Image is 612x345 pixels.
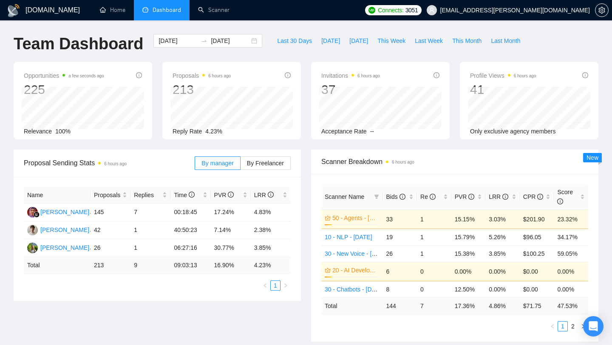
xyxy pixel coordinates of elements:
[557,198,563,204] span: info-circle
[201,160,233,167] span: By manager
[373,34,410,48] button: This Week
[578,321,588,331] button: right
[285,72,291,78] span: info-circle
[173,71,231,81] span: Proposals
[40,207,89,217] div: [PERSON_NAME]
[251,204,291,221] td: 4.83%
[198,6,229,14] a: searchScanner
[451,229,486,245] td: 15.79%
[325,193,364,200] span: Scanner Name
[40,225,89,235] div: [PERSON_NAME]
[523,193,543,200] span: CPR
[586,154,598,161] span: New
[368,7,375,14] img: upwork-logo.png
[537,194,543,200] span: info-circle
[130,187,170,204] th: Replies
[91,221,130,239] td: 42
[399,194,405,200] span: info-circle
[325,250,389,257] a: 30 - New Voice - [DATE]
[520,229,554,245] td: $96.05
[280,280,291,291] button: right
[470,71,536,81] span: Profile Views
[485,262,520,281] td: 0.00%
[377,36,405,45] span: This Week
[170,239,210,257] td: 06:27:16
[470,82,536,98] div: 41
[386,193,405,200] span: Bids
[374,194,379,199] span: filter
[136,72,142,78] span: info-circle
[420,193,436,200] span: Re
[448,34,486,48] button: This Month
[27,225,38,235] img: OH
[170,257,210,274] td: 09:03:13
[410,34,448,48] button: Last Week
[280,280,291,291] li: Next Page
[27,226,89,233] a: OH[PERSON_NAME]
[34,212,40,218] img: gigradar-bm.png
[451,209,486,229] td: 15.15%
[40,243,89,252] div: [PERSON_NAME]
[520,297,554,314] td: $ 71.75
[94,190,121,200] span: Proposals
[205,128,222,135] span: 4.23%
[433,72,439,78] span: info-circle
[468,194,474,200] span: info-circle
[378,6,403,15] span: Connects:
[251,239,291,257] td: 3.85%
[228,192,234,198] span: info-circle
[382,297,417,314] td: 144
[547,321,558,331] li: Previous Page
[554,245,588,262] td: 59.05%
[321,71,380,81] span: Invitations
[357,74,380,78] time: 6 hours ago
[486,34,525,48] button: Last Month
[24,71,104,81] span: Opportunities
[251,257,291,274] td: 4.23 %
[321,297,382,314] td: Total
[24,128,52,135] span: Relevance
[370,128,374,135] span: --
[325,234,372,240] a: 10 - NLP - [DATE]
[91,204,130,221] td: 145
[201,37,207,44] span: swap-right
[382,245,417,262] td: 26
[595,3,609,17] button: setting
[557,189,573,205] span: Score
[189,192,195,198] span: info-circle
[27,208,89,215] a: SM[PERSON_NAME]
[91,257,130,274] td: 213
[485,229,520,245] td: 5.26%
[451,297,486,314] td: 17.36 %
[405,6,418,15] span: 3051
[417,281,451,297] td: 0
[153,6,181,14] span: Dashboard
[417,262,451,281] td: 0
[173,128,202,135] span: Reply Rate
[7,4,20,17] img: logo
[283,283,288,288] span: right
[451,281,486,297] td: 12.50%
[485,297,520,314] td: 4.86 %
[271,281,280,290] a: 1
[417,297,451,314] td: 7
[211,204,251,221] td: 17.24%
[24,187,91,204] th: Name
[568,321,578,331] li: 2
[430,194,436,200] span: info-circle
[382,229,417,245] td: 19
[247,160,284,167] span: By Freelancer
[91,187,130,204] th: Proposals
[451,245,486,262] td: 15.38%
[321,128,367,135] span: Acceptance Rate
[27,207,38,218] img: SM
[55,128,71,135] span: 100%
[263,283,268,288] span: left
[491,36,520,45] span: Last Month
[489,193,508,200] span: LRR
[417,229,451,245] td: 1
[502,194,508,200] span: info-circle
[554,229,588,245] td: 34.17%
[27,244,89,251] a: MK[PERSON_NAME]
[554,297,588,314] td: 47.53 %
